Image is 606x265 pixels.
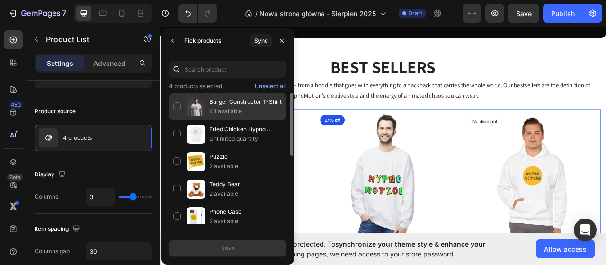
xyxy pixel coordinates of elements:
[187,152,205,171] img: collections
[221,244,235,253] div: Save
[209,189,282,199] p: 2 available
[543,4,583,23] button: Publish
[255,9,258,18] span: /
[209,125,282,134] p: Fried Chicken Hypno Motion
[9,101,23,109] div: 450
[255,82,286,91] div: Unselect all
[220,240,486,258] span: synchronize your theme style & enhance your experience
[209,152,282,162] p: Puzzle
[508,4,539,23] button: Save
[536,239,595,258] button: Allow access
[209,97,282,107] p: Burger Constructor T-Shirt
[7,41,561,71] h2: BEST SELLERS
[19,96,55,105] div: Product List
[254,82,286,91] button: Unselect all
[551,9,575,18] div: Publish
[187,207,205,226] img: collections
[35,168,68,181] div: Display
[62,8,66,19] p: 7
[169,240,286,257] button: Save
[39,128,58,147] img: product feature img
[187,97,205,116] img: collections
[169,82,222,91] p: 4 products selected
[63,135,92,141] p: 4 products
[4,4,71,23] button: 7
[7,73,561,101] p: Here you’ll find the pieces our community loves – from a hoodie that goes with everything to a ba...
[35,107,76,116] div: Product source
[178,4,217,23] div: Undo/Redo
[86,243,151,260] input: Auto
[398,121,429,130] p: No discount
[35,247,70,256] div: Columns gap
[35,223,82,236] div: Item spacing
[47,58,73,68] p: Settings
[7,174,23,181] div: Beta
[209,134,282,144] p: Unlimited quantity
[187,125,205,144] img: collections
[408,9,422,18] span: Draft
[187,180,205,199] img: collections
[209,207,282,217] p: Phone Case
[46,34,126,45] p: Product List
[544,244,587,254] span: Allow access
[220,239,523,259] span: Your page is password protected. To when designing pages, we need access to your store password.
[184,37,221,45] div: Pick products
[254,37,268,45] div: Sync
[160,23,606,237] iframe: Design area
[19,121,51,130] p: No discount
[259,9,376,18] span: Nowa strona główna - Sierpień 2025
[209,107,282,116] p: 48 available
[250,34,272,47] button: Sync
[209,162,282,171] p: 2 available
[209,217,282,226] p: 2 available
[86,188,115,205] input: Auto
[35,192,58,201] div: Columns
[209,180,282,189] p: Teddy Bear
[574,219,597,241] div: Open Intercom Messenger
[204,117,235,130] pre: 17% off
[93,58,125,68] p: Advanced
[516,9,532,18] span: Save
[169,61,286,78] input: Search product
